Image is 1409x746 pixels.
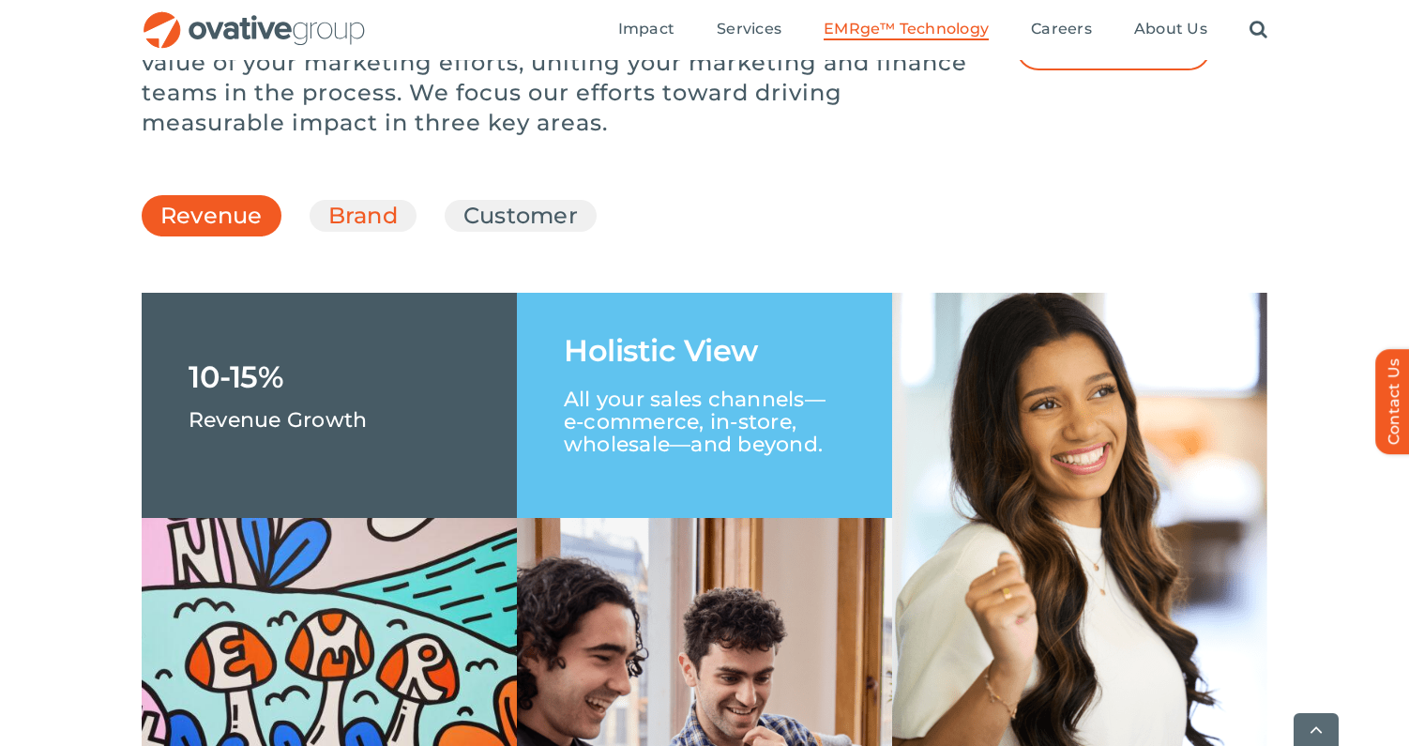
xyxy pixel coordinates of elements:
a: OG_Full_horizontal_RGB [142,9,367,27]
a: EMRge™ Technology [824,20,989,40]
p: Revenue Growth [189,392,367,430]
span: Services [717,20,781,38]
p: All your sales channels—e-commerce, in-store, wholesale—and beyond. [564,366,845,456]
h1: 10-15% [189,362,283,392]
a: Impact [618,20,674,40]
span: About Us [1134,20,1207,38]
a: Revenue [160,200,263,241]
a: Customer [463,200,578,232]
h1: Holistic View [564,336,758,366]
a: Services [717,20,781,40]
a: Search [1250,20,1267,40]
p: Don’t leave money on the table. EMR will help you measure the true value of your marketing effort... [142,18,986,138]
a: About Us [1134,20,1207,40]
span: Careers [1031,20,1092,38]
span: Impact [618,20,674,38]
ul: Post Filters [142,190,1267,241]
a: Careers [1031,20,1092,40]
a: Brand [328,200,398,232]
span: EMRge™ Technology [824,20,989,38]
